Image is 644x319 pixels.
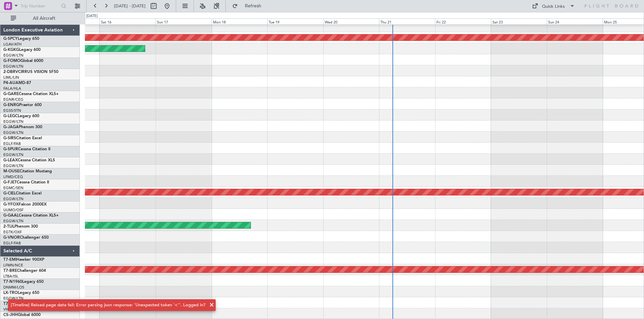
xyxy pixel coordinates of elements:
[547,18,603,24] div: Sun 24
[3,191,16,195] span: G-CIEL
[542,3,565,10] div: Quick Links
[3,158,55,162] a: G-LEAXCessna Citation XLS
[3,92,19,96] span: G-GARE
[3,180,17,184] span: G-FJET
[3,236,49,240] a: G-VNORChallenger 650
[3,64,23,69] a: EGGW/LTN
[3,119,23,124] a: EGGW/LTN
[491,18,547,24] div: Sat 23
[3,42,21,47] a: LGAV/ATH
[3,219,23,224] a: EGGW/LTN
[3,280,44,284] a: T7-N1960Legacy 650
[229,1,269,11] button: Refresh
[86,13,98,19] div: [DATE]
[3,163,23,168] a: EGGW/LTN
[3,152,23,157] a: EGGW/LTN
[3,285,24,290] a: DNMM/LOS
[3,59,20,63] span: G-FOMO
[3,37,39,41] a: G-SPCYLegacy 650
[3,70,18,74] span: 2-DBRV
[379,18,435,24] div: Thu 21
[3,59,43,63] a: G-FOMOGlobal 6000
[3,86,21,91] a: FALA/HLA
[3,169,52,173] a: M-OUSECitation Mustang
[3,191,42,195] a: G-CIELCitation Excel
[3,225,14,229] span: 2-TIJL
[3,169,19,173] span: M-OUSE
[7,13,73,24] button: All Aircraft
[3,258,44,262] a: T7-EMIHawker 900XP
[3,241,21,246] a: EGLF/FAB
[3,208,23,213] a: UUMO/OSF
[3,108,21,113] a: EGSS/STN
[3,70,58,74] a: 2-DBRVCIRRUS VISION SF50
[3,263,23,268] a: LFMN/NCE
[3,258,16,262] span: T7-EMI
[435,18,491,24] div: Fri 22
[3,147,50,151] a: G-SPURCessna Citation II
[3,230,22,235] a: EGTK/OXF
[3,125,19,129] span: G-JAGA
[529,1,578,11] button: Quick Links
[114,3,146,9] span: [DATE] - [DATE]
[17,16,71,21] span: All Aircraft
[323,18,379,24] div: Wed 20
[212,18,268,24] div: Mon 18
[3,136,42,140] a: G-SIRSCitation Excel
[3,214,59,218] a: G-GAALCessna Citation XLS+
[20,1,59,11] input: Trip Number
[11,302,206,309] div: [Timeline] Reload page data fail: Error parsing json response: 'Unexpected token '<''. Logged in?
[3,97,23,102] a: EGNR/CEG
[100,18,156,24] div: Sat 16
[3,269,46,273] a: T7-BREChallenger 604
[3,37,18,41] span: G-SPCY
[3,136,16,140] span: G-SIRS
[3,114,18,118] span: G-LEGC
[156,18,212,24] div: Sun 17
[3,214,19,218] span: G-GAAL
[239,4,267,8] span: Refresh
[3,280,22,284] span: T7-N1960
[3,225,38,229] a: 2-TIJLPhenom 300
[3,274,18,279] a: LTBA/ISL
[3,53,23,58] a: EGGW/LTN
[3,81,31,85] a: P4-AUAMD-87
[3,185,23,190] a: EGMC/SEN
[3,269,17,273] span: T7-BRE
[3,236,20,240] span: G-VNOR
[3,48,41,52] a: G-KGKGLegacy 600
[3,196,23,202] a: EGGW/LTN
[3,114,39,118] a: G-LEGCLegacy 600
[3,130,23,135] a: EGGW/LTN
[3,147,18,151] span: G-SPUR
[3,81,18,85] span: P4-AUA
[3,203,19,207] span: G-YFOX
[3,180,49,184] a: G-FJETCessna Citation II
[3,103,42,107] a: G-ENRGPraetor 600
[3,92,59,96] a: G-GARECessna Citation XLS+
[3,48,19,52] span: G-KGKG
[3,174,23,179] a: LFMD/CEQ
[3,141,21,146] a: EGLF/FAB
[3,125,42,129] a: G-JAGAPhenom 300
[3,203,47,207] a: G-YFOXFalcon 2000EX
[3,158,18,162] span: G-LEAX
[3,103,19,107] span: G-ENRG
[3,75,19,80] a: LIML/LIN
[267,18,323,24] div: Tue 19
